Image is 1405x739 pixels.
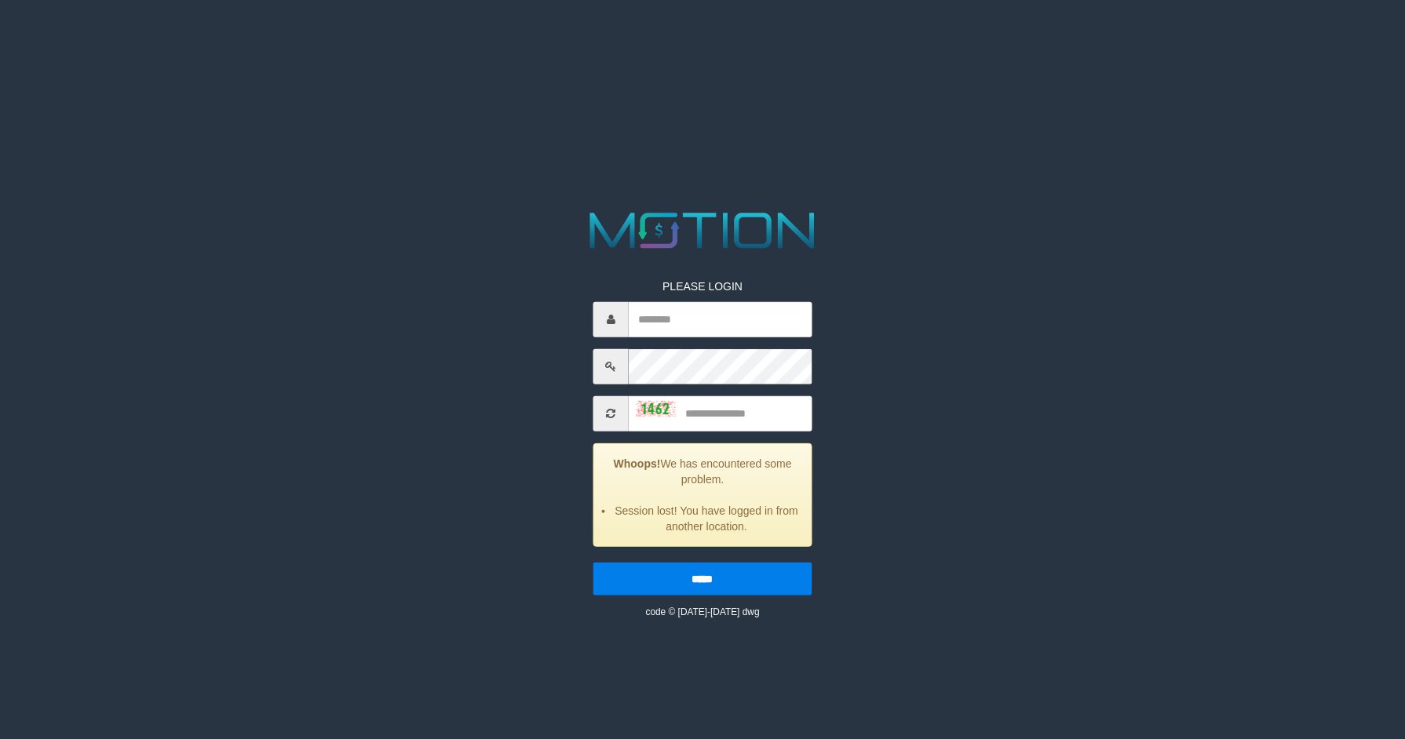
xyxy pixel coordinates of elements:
[614,503,799,534] li: Session lost! You have logged in from another location.
[637,401,676,417] img: captcha
[579,206,825,255] img: MOTION_logo.png
[614,457,661,470] strong: Whoops!
[645,606,759,617] small: code © [DATE]-[DATE] dwg
[593,278,812,294] p: PLEASE LOGIN
[593,443,812,547] div: We has encountered some problem.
